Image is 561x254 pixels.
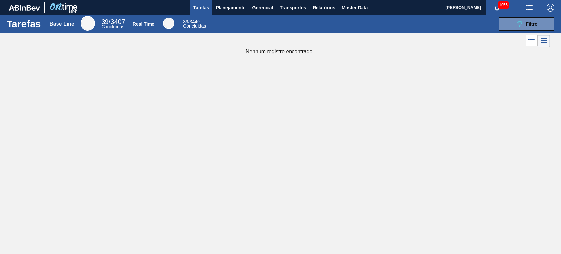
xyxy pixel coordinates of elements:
div: Base Line [81,16,95,31]
div: Visão em Cards [538,35,550,47]
img: userActions [526,4,533,12]
span: / 3407 [102,18,125,25]
img: Logout [547,4,554,12]
div: Base Line [102,19,125,29]
div: Real Time [133,21,154,27]
h1: Tarefas [7,20,41,28]
span: Transportes [280,4,306,12]
div: Real Time [163,18,174,29]
button: Filtro [499,17,554,31]
span: Planejamento [216,4,245,12]
span: Master Data [342,4,368,12]
span: Concluídas [183,23,206,29]
div: Real Time [183,20,206,28]
span: Relatórios [313,4,335,12]
span: Tarefas [193,4,209,12]
span: 1055 [498,1,509,9]
span: Filtro [526,21,538,27]
div: Base Line [49,21,74,27]
div: Visão em Lista [526,35,538,47]
img: TNhmsLtSVTkK8tSr43FrP2fwEKptu5GPRR3wAAAABJRU5ErkJggg== [9,5,40,11]
span: 39 [183,19,188,24]
span: Gerencial [252,4,273,12]
span: 39 [102,18,109,25]
button: Notificações [486,3,507,12]
span: Concluídas [102,24,125,29]
span: / 3440 [183,19,200,24]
